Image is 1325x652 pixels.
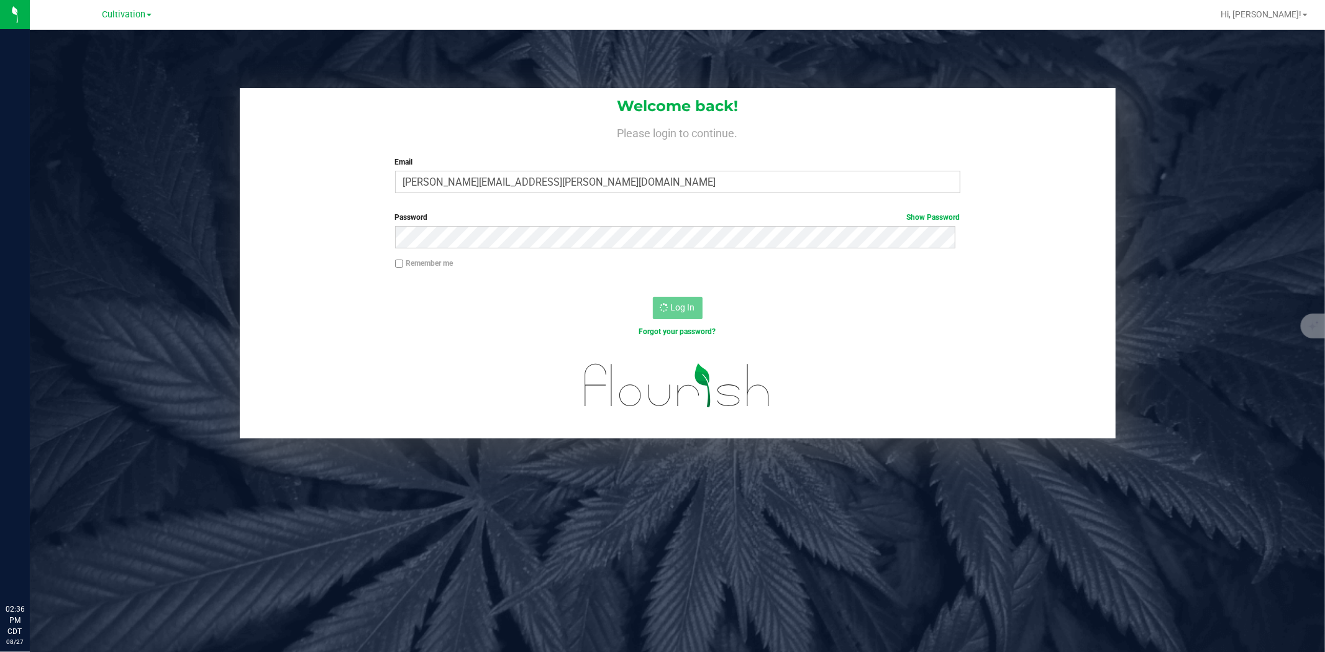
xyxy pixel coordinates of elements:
[639,327,716,336] a: Forgot your password?
[6,604,24,637] p: 02:36 PM CDT
[395,156,960,168] label: Email
[1221,9,1301,19] span: Hi, [PERSON_NAME]!
[395,258,453,269] label: Remember me
[240,124,1116,139] h4: Please login to continue.
[102,9,145,20] span: Cultivation
[653,297,703,319] button: Log In
[568,350,787,420] img: flourish_logo.svg
[395,260,404,268] input: Remember me
[671,302,695,312] span: Log In
[907,213,960,222] a: Show Password
[395,213,428,222] span: Password
[240,98,1116,114] h1: Welcome back!
[6,637,24,646] p: 08/27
